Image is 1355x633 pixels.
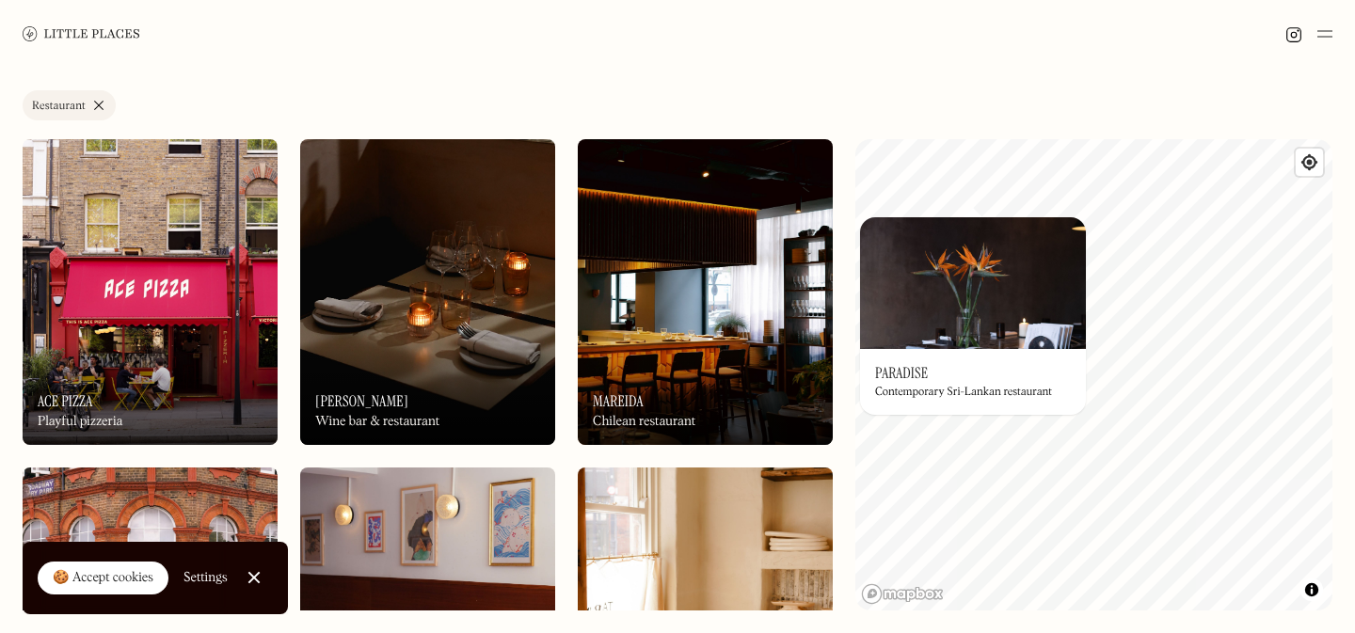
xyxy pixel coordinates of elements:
canvas: Map [855,139,1332,610]
a: Mapbox homepage [861,583,944,605]
img: Ace Pizza [23,139,278,445]
a: Restaurant [23,90,116,120]
a: LunaLuna[PERSON_NAME]Wine bar & restaurant [300,139,555,445]
h3: Ace Pizza [38,392,93,410]
div: Restaurant [32,101,86,112]
div: Settings [183,571,228,584]
span: Toggle attribution [1306,579,1317,600]
div: 🍪 Accept cookies [53,569,153,588]
a: Settings [183,557,228,599]
h3: [PERSON_NAME] [315,392,408,410]
a: ParadiseParadiseParadiseContemporary Sri-Lankan restaurant [860,217,1086,415]
button: Toggle attribution [1300,578,1323,601]
h3: Mareida [593,392,644,410]
a: MareidaMareidaMareidaChilean restaurant [578,139,833,445]
div: Close Cookie Popup [253,578,254,578]
div: Playful pizzeria [38,414,123,430]
button: Find my location [1296,149,1323,176]
a: Close Cookie Popup [235,559,273,596]
a: Ace PizzaAce PizzaAce PizzaPlayful pizzeria [23,139,278,445]
img: Mareida [578,139,833,445]
img: Paradise [860,217,1086,349]
a: 🍪 Accept cookies [38,562,168,595]
img: Luna [300,139,555,445]
div: Wine bar & restaurant [315,414,439,430]
div: Chilean restaurant [593,414,695,430]
h3: Paradise [875,364,928,382]
div: Contemporary Sri-Lankan restaurant [875,386,1052,399]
